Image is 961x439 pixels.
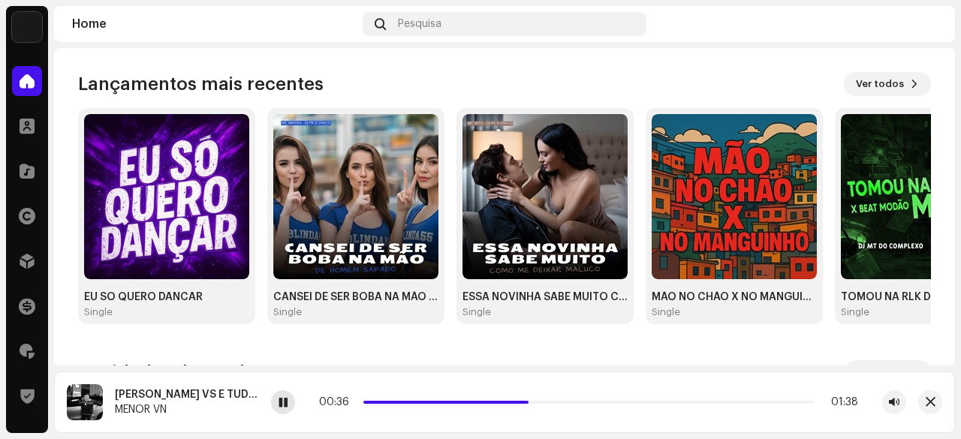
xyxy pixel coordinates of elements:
[115,389,259,401] div: [PERSON_NAME] VS E TUDO PUTA
[462,291,628,303] div: ESSA NOVINHA SABE MUITO COMO ME DEIXAR MALUCO
[913,12,937,36] img: 7b092bcd-1f7b-44aa-9736-f4bc5021b2f1
[273,114,438,279] img: 1cc47003-afbc-4547-8814-c9beb15ac975
[652,306,680,318] div: Single
[115,404,259,416] div: MENOR VN
[84,114,249,279] img: f01d4106-3757-4572-b9f3-8196ea741725
[273,291,438,303] div: CANSEI DE SER BOBA NA MÃO DE HOMEM SAFADO
[844,360,931,384] button: Ver todos
[319,396,357,408] div: 00:36
[78,360,283,384] h3: Novidades de Produtos
[78,72,324,96] h3: Lançamentos mais recentes
[652,114,817,279] img: cbbab22f-0a5e-4b90-9aae-f2147e4d4f33
[462,306,491,318] div: Single
[12,12,42,42] img: 71bf27a5-dd94-4d93-852c-61362381b7db
[462,114,628,279] img: 01967401-f8cb-4d93-aaa5-efae01fa8692
[84,306,113,318] div: Single
[844,72,931,96] button: Ver todos
[72,18,357,30] div: Home
[84,291,249,303] div: EU SO QUERO DANCAR
[652,291,817,303] div: MÃO NO CHÃO X NO MANGUINHO
[67,384,103,420] img: aabaee30-a9f7-431d-9f78-813e338b6423
[841,306,869,318] div: Single
[856,69,904,99] span: Ver todos
[398,18,441,30] span: Pesquisa
[273,306,302,318] div: Single
[820,396,858,408] div: 01:38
